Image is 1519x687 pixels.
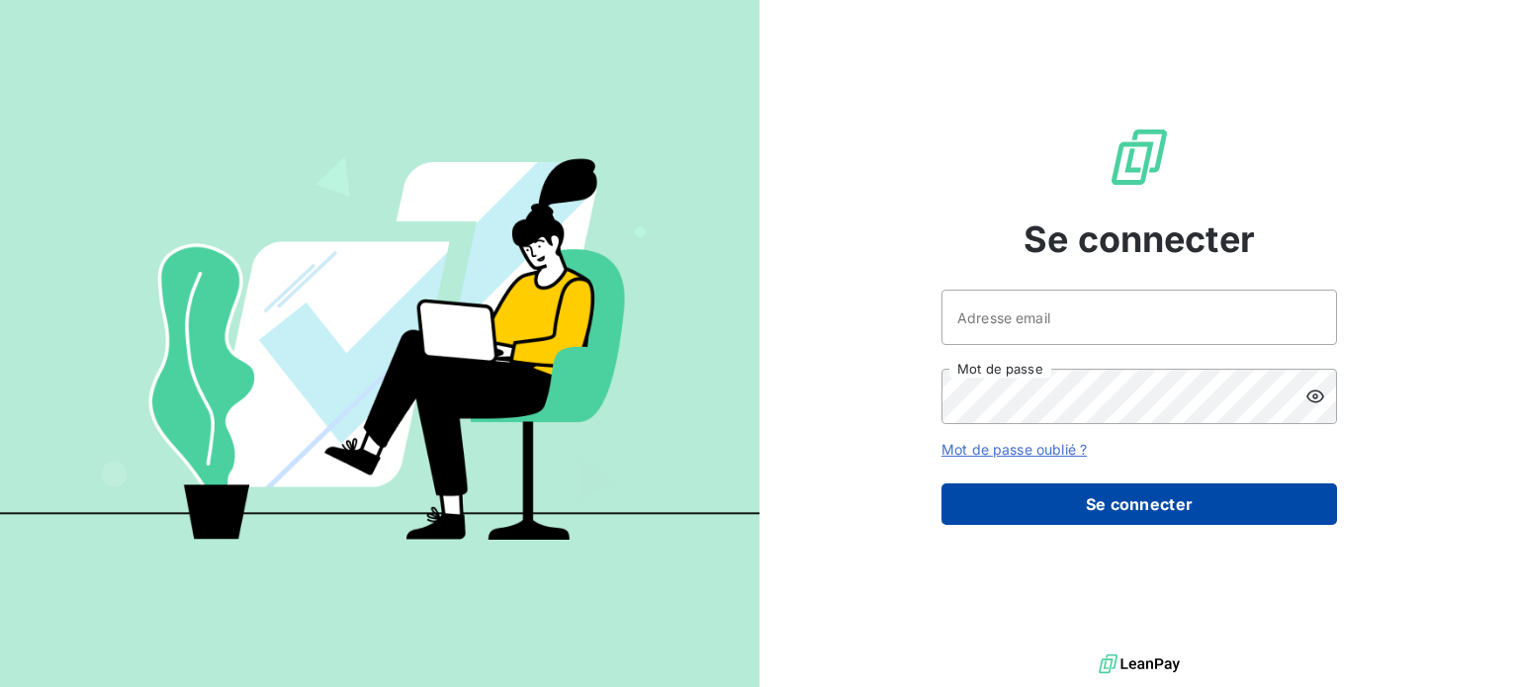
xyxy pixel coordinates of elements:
img: Logo LeanPay [1108,126,1171,189]
img: logo [1099,649,1180,679]
button: Se connecter [941,483,1337,525]
a: Mot de passe oublié ? [941,441,1087,458]
span: Se connecter [1024,213,1255,266]
input: placeholder [941,290,1337,345]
